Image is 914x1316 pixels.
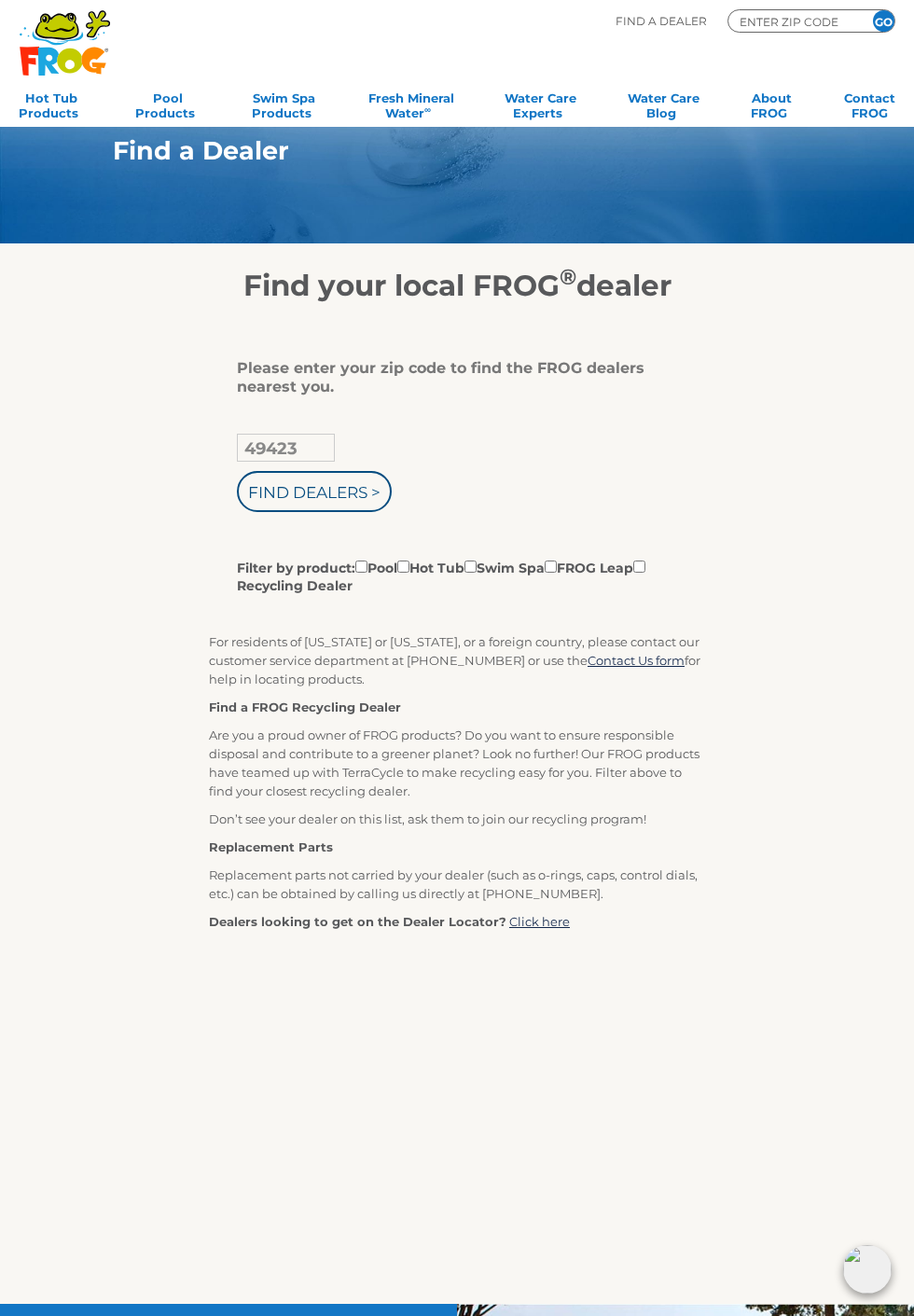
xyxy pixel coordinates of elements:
[209,632,705,688] p: For residents of [US_STATE] or [US_STATE], or a foreign country, please contact our customer serv...
[843,1245,892,1294] img: openIcon
[113,136,755,165] h1: Find a Dealer
[209,810,705,828] p: Don’t see your dealer on this list, ask them to join our recycling program!
[209,726,705,800] p: Are you a proud owner of FROG products? Do you want to ensure responsible disposal and contribute...
[237,471,392,512] input: Find Dealers >
[738,13,850,30] input: Zip Code Form
[545,561,557,573] input: Filter by product:PoolHot TubSwim SpaFROG LeapRecycling Dealer
[505,85,576,122] a: Water CareExperts
[464,561,477,573] input: Filter by product:PoolHot TubSwim SpaFROG LeapRecycling Dealer
[397,561,409,573] input: Filter by product:PoolHot TubSwim SpaFROG LeapRecycling Dealer
[560,263,576,290] sup: ®
[252,85,317,122] a: Swim SpaProducts
[509,914,570,929] a: Click here
[588,653,685,668] a: Contact Us form
[237,557,663,595] label: Filter by product: Pool Hot Tub Swim Spa FROG Leap Recycling Dealer
[209,700,401,714] strong: Find a FROG Recycling Dealer
[237,359,663,396] div: Please enter your zip code to find the FROG dealers nearest you.
[209,968,731,1262] iframe: FROG® Products for Pools
[616,9,707,33] p: Find A Dealer
[873,10,894,32] input: GO
[844,85,895,122] a: ContactFROG
[209,914,506,929] strong: Dealers looking to get on the Dealer Locator?
[355,561,367,573] input: Filter by product:PoolHot TubSwim SpaFROG LeapRecycling Dealer
[633,561,645,573] input: Filter by product:PoolHot TubSwim SpaFROG LeapRecycling Dealer
[751,85,793,122] a: AboutFROG
[424,104,431,115] sup: ∞
[628,85,699,122] a: Water CareBlog
[368,85,454,122] a: Fresh MineralWater∞
[209,839,333,854] strong: Replacement Parts
[19,85,84,122] a: Hot TubProducts
[209,866,705,903] p: Replacement parts not carried by your dealer (such as o-rings, caps, control dials, etc.) can be ...
[135,85,201,122] a: PoolProducts
[85,268,829,303] h2: Find your local FROG dealer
